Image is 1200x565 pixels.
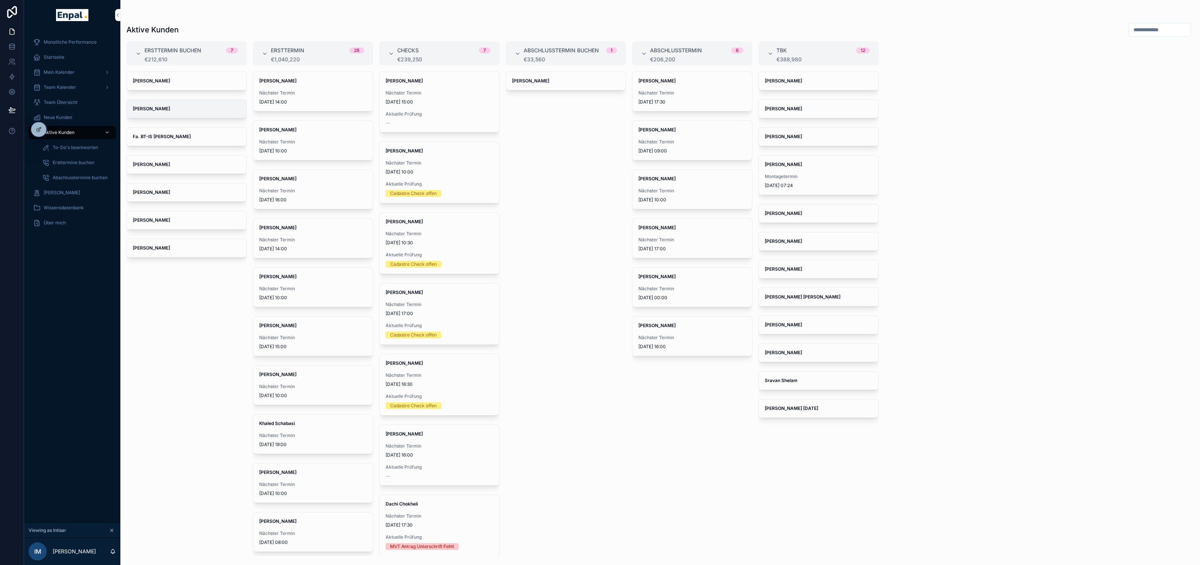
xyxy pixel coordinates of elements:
[776,56,870,62] div: €388,980
[524,47,599,54] span: Abschlusstermin buchen
[386,360,423,366] strong: [PERSON_NAME]
[253,169,373,209] a: [PERSON_NAME]Nächster Termin[DATE] 16:00
[386,522,493,528] span: [DATE] 17:30
[638,323,676,328] strong: [PERSON_NAME]
[638,286,746,292] span: Nächster Termin
[44,129,74,136] span: Aktive Kunden
[758,260,879,279] a: [PERSON_NAME]
[144,47,201,54] span: Ersttermin buchen
[253,463,373,503] a: [PERSON_NAME]Nächster Termin[DATE] 10:00
[34,547,41,556] span: IM
[650,47,702,54] span: Abschlusstermin
[632,316,752,356] a: [PERSON_NAME]Nächster Termin[DATE] 16:00
[638,237,746,243] span: Nächster Termin
[765,238,802,244] strong: [PERSON_NAME]
[386,431,423,437] strong: [PERSON_NAME]
[386,501,418,507] strong: Dachi Chokheli
[483,47,486,53] div: 7
[259,469,296,475] strong: [PERSON_NAME]
[765,294,840,300] strong: [PERSON_NAME] [PERSON_NAME]
[638,99,746,105] span: [DATE] 17:30
[638,148,746,154] span: [DATE] 09:00
[638,274,676,279] strong: [PERSON_NAME]
[638,127,676,132] strong: [PERSON_NAME]
[271,47,304,54] span: Ersttermin
[44,54,64,60] span: Startseite
[386,148,423,154] strong: [PERSON_NAME]
[386,219,423,224] strong: [PERSON_NAME]
[758,127,879,146] a: [PERSON_NAME]
[390,261,437,268] div: Cadastre Check offen
[390,190,437,197] div: Cadastre Check offen
[133,106,170,111] strong: [PERSON_NAME]
[253,72,373,111] a: [PERSON_NAME]Nächster Termin[DATE] 14:00
[133,134,191,139] strong: Fa. BT-IS [PERSON_NAME]
[386,372,493,378] span: Nächster Termin
[386,99,493,105] span: [DATE] 15:00
[133,217,170,223] strong: [PERSON_NAME]
[758,232,879,251] a: [PERSON_NAME]
[776,47,787,54] span: TBK
[253,414,373,454] a: Khaled SchabasiNächster Termin[DATE] 19:00
[638,176,676,181] strong: [PERSON_NAME]
[253,218,373,258] a: [PERSON_NAME]Nächster Termin[DATE] 14:00
[638,90,746,96] span: Nächster Termin
[44,69,74,75] span: Mein Kalender
[386,311,493,317] span: [DATE] 17:00
[259,420,295,426] strong: Khaled Schabasi
[758,399,879,418] a: [PERSON_NAME] [DATE]
[44,39,97,45] span: Monatliche Performance
[259,99,367,105] span: [DATE] 14:00
[259,139,367,145] span: Nächster Termin
[397,47,419,54] span: Checks
[861,47,865,53] div: 12
[506,72,626,90] a: [PERSON_NAME]
[354,47,360,53] div: 28
[44,114,72,120] span: Neue Kunden
[29,186,116,200] a: [PERSON_NAME]
[126,72,247,90] a: [PERSON_NAME]
[44,84,76,90] span: Team Kalender
[765,350,802,355] strong: [PERSON_NAME]
[765,106,802,111] strong: [PERSON_NAME]
[386,513,493,519] span: Nächster Termin
[38,171,116,184] a: Abschlusstermine buchen
[53,548,96,555] p: [PERSON_NAME]
[231,47,233,53] div: 7
[126,183,247,202] a: [PERSON_NAME]
[386,160,493,166] span: Nächster Termin
[259,481,367,487] span: Nächster Termin
[386,302,493,308] span: Nächster Termin
[765,210,802,216] strong: [PERSON_NAME]
[29,50,116,64] a: Startseite
[56,9,88,21] img: App logo
[390,332,437,338] div: Cadastre Check offen
[259,197,367,203] span: [DATE] 16:00
[259,530,367,536] span: Nächster Termin
[259,335,367,341] span: Nächster Termin
[386,323,493,329] span: Aktuelle Prüfung
[259,188,367,194] span: Nächster Termin
[259,274,296,279] strong: [PERSON_NAME]
[24,30,120,239] div: scrollable content
[259,539,367,545] span: [DATE] 08:00
[126,127,247,146] a: Fa. BT-IS [PERSON_NAME]
[736,47,739,53] div: 6
[386,120,390,126] span: --
[29,96,116,109] a: Team Übersicht
[259,490,367,496] span: [DATE] 10:00
[259,442,367,448] span: [DATE] 19:00
[638,344,746,350] span: [DATE] 16:00
[638,335,746,341] span: Nächster Termin
[379,283,500,345] a: [PERSON_NAME]Nächster Termin[DATE] 17:00Aktuelle PrüfungCadastre Check offen
[253,512,373,552] a: [PERSON_NAME]Nächster Termin[DATE] 08:00
[259,237,367,243] span: Nächster Termin
[379,142,500,203] a: [PERSON_NAME]Nächster Termin[DATE] 10:00Aktuelle PrüfungCadastre Check offen
[765,78,802,84] strong: [PERSON_NAME]
[632,169,752,209] a: [PERSON_NAME]Nächster Termin[DATE] 10:00
[386,240,493,246] span: [DATE] 10:30
[44,205,84,211] span: Wissensdatenbank
[29,65,116,79] a: Mein Kalender
[758,155,879,195] a: [PERSON_NAME]Montagetermin[DATE] 07:24
[638,295,746,301] span: [DATE] 00:00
